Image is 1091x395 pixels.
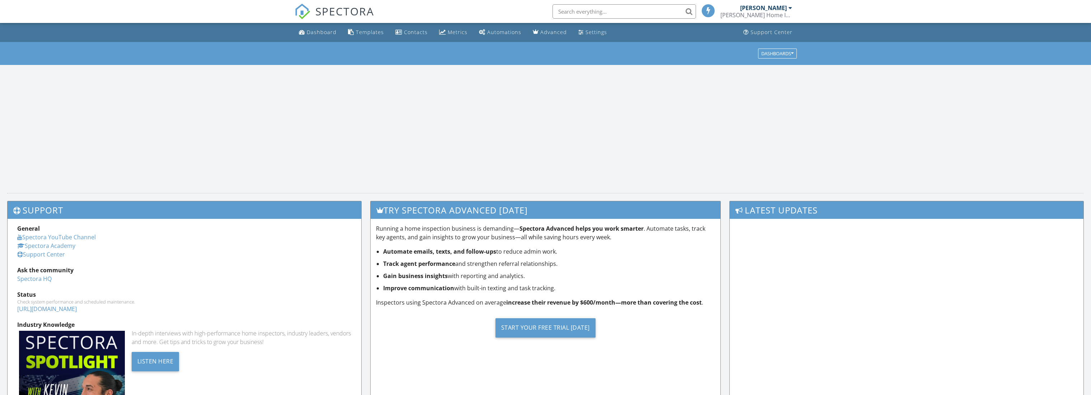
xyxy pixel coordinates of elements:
[315,4,374,19] span: SPECTORA
[436,26,470,39] a: Metrics
[404,29,428,36] div: Contacts
[132,352,179,371] div: Listen Here
[392,26,431,39] a: Contacts
[740,26,795,39] a: Support Center
[761,51,794,56] div: Dashboards
[371,201,720,219] h3: Try spectora advanced [DATE]
[132,329,352,346] div: In-depth interviews with high-performance home inspectors, industry leaders, vendors and more. Ge...
[17,266,352,274] div: Ask the community
[376,312,715,343] a: Start Your Free Trial [DATE]
[476,26,524,39] a: Automations (Basic)
[383,272,448,280] strong: Gain business insights
[376,298,715,307] p: Inspectors using Spectora Advanced on average .
[519,225,644,232] strong: Spectora Advanced helps you work smarter
[495,318,596,338] div: Start Your Free Trial [DATE]
[487,29,521,36] div: Automations
[17,275,52,283] a: Spectora HQ
[383,259,715,268] li: and strengthen referral relationships.
[17,233,96,241] a: Spectora YouTube Channel
[17,250,65,258] a: Support Center
[307,29,337,36] div: Dashboard
[17,225,40,232] strong: General
[345,26,387,39] a: Templates
[17,242,75,250] a: Spectora Academy
[383,248,496,255] strong: Automate emails, texts, and follow-ups
[506,298,702,306] strong: increase their revenue by $600/month—more than covering the cost
[383,260,455,268] strong: Track agent performance
[383,247,715,256] li: to reduce admin work.
[8,201,361,219] h3: Support
[751,29,793,36] div: Support Center
[383,284,715,292] li: with built-in texting and task tracking.
[383,284,454,292] strong: Improve communication
[740,4,787,11] div: [PERSON_NAME]
[586,29,607,36] div: Settings
[17,305,77,313] a: [URL][DOMAIN_NAME]
[448,29,467,36] div: Metrics
[530,26,570,39] a: Advanced
[17,290,352,299] div: Status
[540,29,567,36] div: Advanced
[575,26,610,39] a: Settings
[730,201,1083,219] h3: Latest Updates
[295,10,374,25] a: SPECTORA
[296,26,339,39] a: Dashboard
[295,4,310,19] img: The Best Home Inspection Software - Spectora
[17,299,352,305] div: Check system performance and scheduled maintenance.
[132,357,179,365] a: Listen Here
[383,272,715,280] li: with reporting and analytics.
[17,320,352,329] div: Industry Knowledge
[720,11,792,19] div: Haines Home Inspections, LLC
[758,48,797,58] button: Dashboards
[356,29,384,36] div: Templates
[552,4,696,19] input: Search everything...
[376,224,715,241] p: Running a home inspection business is demanding— . Automate tasks, track key agents, and gain ins...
